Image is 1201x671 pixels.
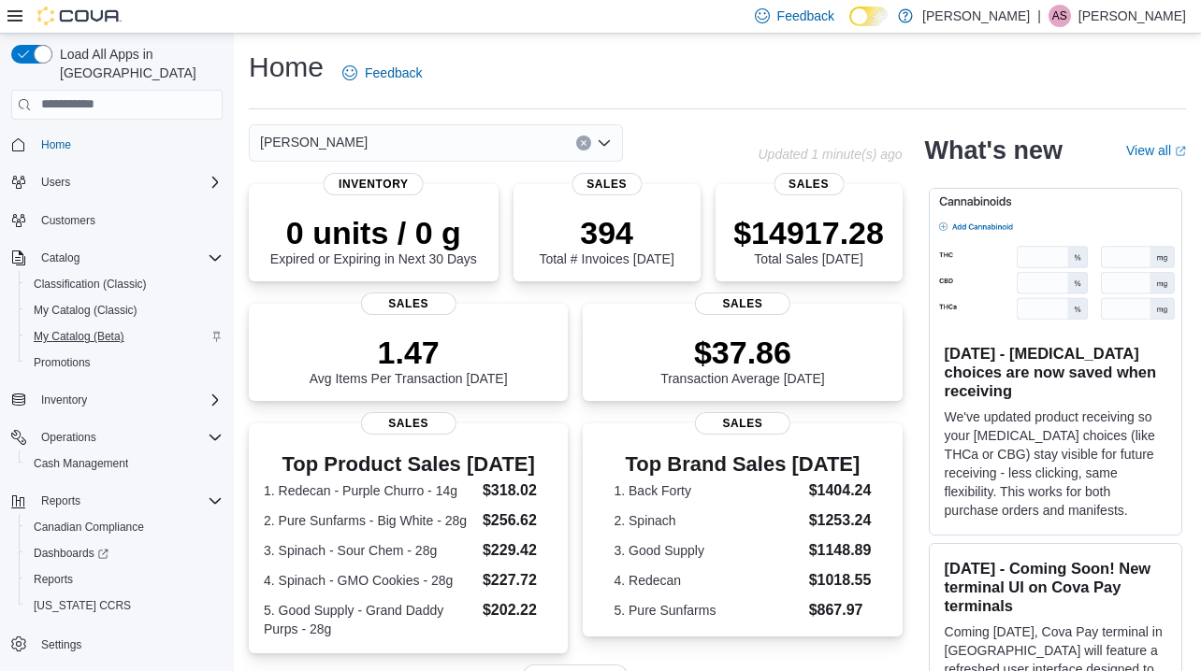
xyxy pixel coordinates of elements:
div: Andy Shivkumar [1049,5,1071,27]
button: Reports [34,490,88,512]
span: Dark Mode [849,26,850,27]
span: Sales [360,412,456,435]
h3: Top Brand Sales [DATE] [614,453,871,476]
span: Operations [41,430,96,445]
span: Home [41,137,71,152]
a: Classification (Classic) [26,273,154,295]
span: My Catalog (Beta) [34,329,124,344]
span: Settings [34,632,223,655]
span: Reports [26,568,223,591]
span: Load All Apps in [GEOGRAPHIC_DATA] [52,45,223,82]
span: Reports [34,490,223,512]
span: Customers [41,213,95,228]
div: Total # Invoices [DATE] [539,214,673,266]
p: We've updated product receiving so your [MEDICAL_DATA] choices (like THCa or CBG) stay visible fo... [945,407,1166,520]
dt: 4. Redecan [614,571,801,590]
span: My Catalog (Classic) [34,303,137,318]
button: Classification (Classic) [19,271,230,297]
a: Dashboards [26,542,116,564]
a: Reports [26,568,80,591]
p: 1.47 [310,334,508,371]
span: [PERSON_NAME] [260,131,368,153]
div: Avg Items Per Transaction [DATE] [310,334,508,386]
dt: 3. Good Supply [614,541,801,560]
button: Catalog [4,245,230,271]
a: Promotions [26,351,98,374]
p: 394 [539,214,673,251]
span: Canadian Compliance [26,516,223,538]
span: Sales [695,412,790,435]
p: [PERSON_NAME] [1078,5,1186,27]
h3: [DATE] - Coming Soon! New terminal UI on Cova Pay terminals [945,559,1166,615]
dd: $1404.24 [809,479,872,502]
button: [US_STATE] CCRS [19,592,230,619]
button: My Catalog (Beta) [19,323,230,350]
span: My Catalog (Beta) [26,325,223,348]
img: Cova [37,7,122,25]
h3: Top Product Sales [DATE] [264,453,553,476]
button: Inventory [34,389,94,411]
p: Updated 1 minute(s) ago [758,147,902,162]
button: Canadian Compliance [19,514,230,540]
span: Inventory [34,389,223,411]
button: Customers [4,207,230,234]
p: 0 units / 0 g [270,214,477,251]
p: $37.86 [660,334,825,371]
span: Sales [572,173,642,195]
span: Inventory [41,393,87,407]
dd: $229.42 [483,539,553,562]
span: Canadian Compliance [34,520,144,535]
button: My Catalog (Classic) [19,297,230,323]
span: Feedback [777,7,834,25]
dt: 4. Spinach - GMO Cookies - 28g [264,571,475,590]
span: Sales [360,293,456,315]
svg: External link [1175,146,1186,157]
button: Open list of options [597,136,612,150]
span: Settings [41,637,81,652]
button: Catalog [34,247,87,269]
input: Dark Mode [849,7,889,26]
span: Customers [34,208,223,232]
p: [PERSON_NAME] [922,5,1030,27]
dd: $227.72 [483,569,553,592]
p: $14917.28 [733,214,884,251]
button: Operations [4,424,230,450]
button: Operations [34,426,104,449]
span: My Catalog (Classic) [26,299,223,321]
dd: $318.02 [483,479,553,502]
span: Classification (Classic) [26,273,223,295]
dt: 3. Spinach - Sour Chem - 28g [264,541,475,560]
button: Promotions [19,350,230,376]
span: [US_STATE] CCRS [34,598,131,613]
a: Dashboards [19,540,230,566]
a: [US_STATE] CCRS [26,594,138,617]
span: Feedback [365,64,422,82]
a: My Catalog (Beta) [26,325,132,348]
h1: Home [249,49,324,86]
span: Washington CCRS [26,594,223,617]
dt: 2. Pure Sunfarms - Big White - 28g [264,511,475,530]
h3: [DATE] - [MEDICAL_DATA] choices are now saved when receiving [945,344,1166,400]
span: Catalog [41,250,80,265]
a: View allExternal link [1126,143,1186,158]
div: Transaction Average [DATE] [660,334,825,386]
span: Promotions [34,355,91,370]
div: Expired or Expiring in Next 30 Days [270,214,477,266]
span: Home [34,133,223,156]
dd: $202.22 [483,599,553,621]
span: Promotions [26,351,223,374]
span: AS [1052,5,1067,27]
dd: $1018.55 [809,569,872,592]
span: Sales [695,293,790,315]
span: Inventory [324,173,424,195]
button: Cash Management [19,450,230,477]
a: Home [34,134,79,156]
button: Users [34,171,78,193]
span: Operations [34,426,223,449]
span: Sales [774,173,844,195]
dd: $867.97 [809,599,872,621]
p: | [1037,5,1041,27]
span: Dashboards [26,542,223,564]
span: Cash Management [34,456,128,471]
dt: 1. Redecan - Purple Churro - 14g [264,481,475,500]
